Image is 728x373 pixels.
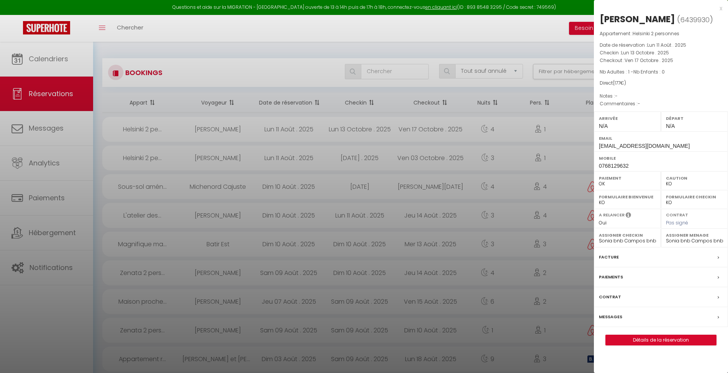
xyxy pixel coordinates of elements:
[621,49,669,56] span: Lun 13 Octobre . 2025
[600,69,665,75] span: Nb Adultes : 1 -
[600,92,722,100] p: Notes :
[599,253,619,261] label: Facture
[599,154,723,162] label: Mobile
[599,134,723,142] label: Email
[599,143,690,149] span: [EMAIL_ADDRESS][DOMAIN_NAME]
[599,293,621,301] label: Contrat
[633,69,665,75] span: Nb Enfants : 0
[666,115,723,122] label: Départ
[600,49,722,57] p: Checkin :
[666,174,723,182] label: Caution
[666,231,723,239] label: Assigner Menage
[600,100,722,108] p: Commentaires :
[594,4,722,13] div: x
[647,42,686,48] span: Lun 11 Août . 2025
[626,212,631,220] i: Sélectionner OUI si vous souhaiter envoyer les séquences de messages post-checkout
[666,193,723,201] label: Formulaire Checkin
[696,341,728,373] iframe: LiveChat chat widget
[638,100,640,107] span: -
[625,57,673,64] span: Ven 17 Octobre . 2025
[600,13,675,25] div: [PERSON_NAME]
[600,57,722,64] p: Checkout :
[599,212,625,218] label: A relancer
[606,335,716,345] a: Détails de la réservation
[600,30,722,38] p: Appartement :
[599,115,656,122] label: Arrivée
[600,80,722,87] div: Direct
[599,163,629,169] span: 0768129632
[615,80,620,86] span: 177
[599,273,623,281] label: Paiements
[599,123,608,129] span: N/A
[666,123,675,129] span: N/A
[599,193,656,201] label: Formulaire Bienvenue
[599,231,656,239] label: Assigner Checkin
[666,219,688,226] span: Pas signé
[599,174,656,182] label: Paiement
[680,15,710,25] span: 6439930
[633,30,679,37] span: Helsinki 2 personnes
[600,41,722,49] p: Date de réservation :
[615,93,618,99] span: -
[605,335,717,345] button: Détails de la réservation
[599,313,622,321] label: Messages
[666,212,688,217] label: Contrat
[677,14,713,25] span: ( )
[613,80,626,86] span: ( €)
